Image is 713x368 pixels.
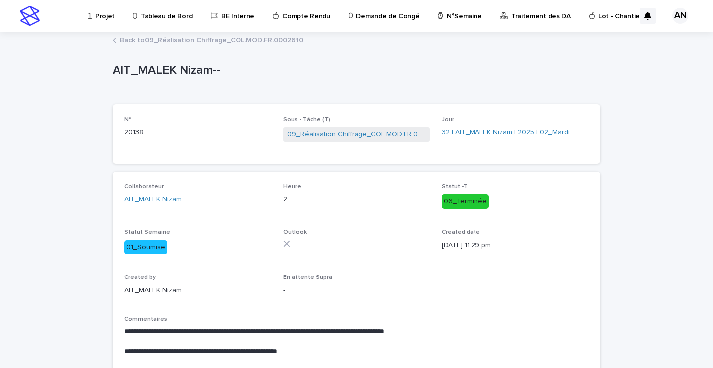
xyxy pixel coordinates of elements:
[442,240,589,251] p: [DATE] 11:29 pm
[442,229,480,235] span: Created date
[283,285,430,296] p: -
[287,129,426,140] a: 09_Réalisation Chiffrage_COL.MOD.FR.0002610
[283,275,332,280] span: En attente Supra
[20,6,40,26] img: stacker-logo-s-only.png
[124,316,167,322] span: Commentaires
[283,194,430,205] p: 2
[442,127,570,138] a: 32 | AIT_MALEK Nizam | 2025 | 02_Mardi
[283,184,301,190] span: Heure
[283,229,307,235] span: Outlook
[672,8,688,24] div: AN
[283,117,330,123] span: Sous - Tâche (T)
[124,184,164,190] span: Collaborateur
[120,34,303,45] a: Back to09_Réalisation Chiffrage_COL.MOD.FR.0002610
[124,229,170,235] span: Statut Semaine
[124,285,271,296] p: AIT_MALEK Nizam
[113,63,596,78] p: AIT_MALEK Nizam--
[124,240,167,255] div: 01_Soumise
[124,194,182,205] a: AIT_MALEK Nizam
[124,275,156,280] span: Created by
[124,127,271,138] p: 20138
[124,117,131,123] span: N°
[442,184,468,190] span: Statut -T
[442,194,489,209] div: 06_Terminée
[442,117,454,123] span: Jour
